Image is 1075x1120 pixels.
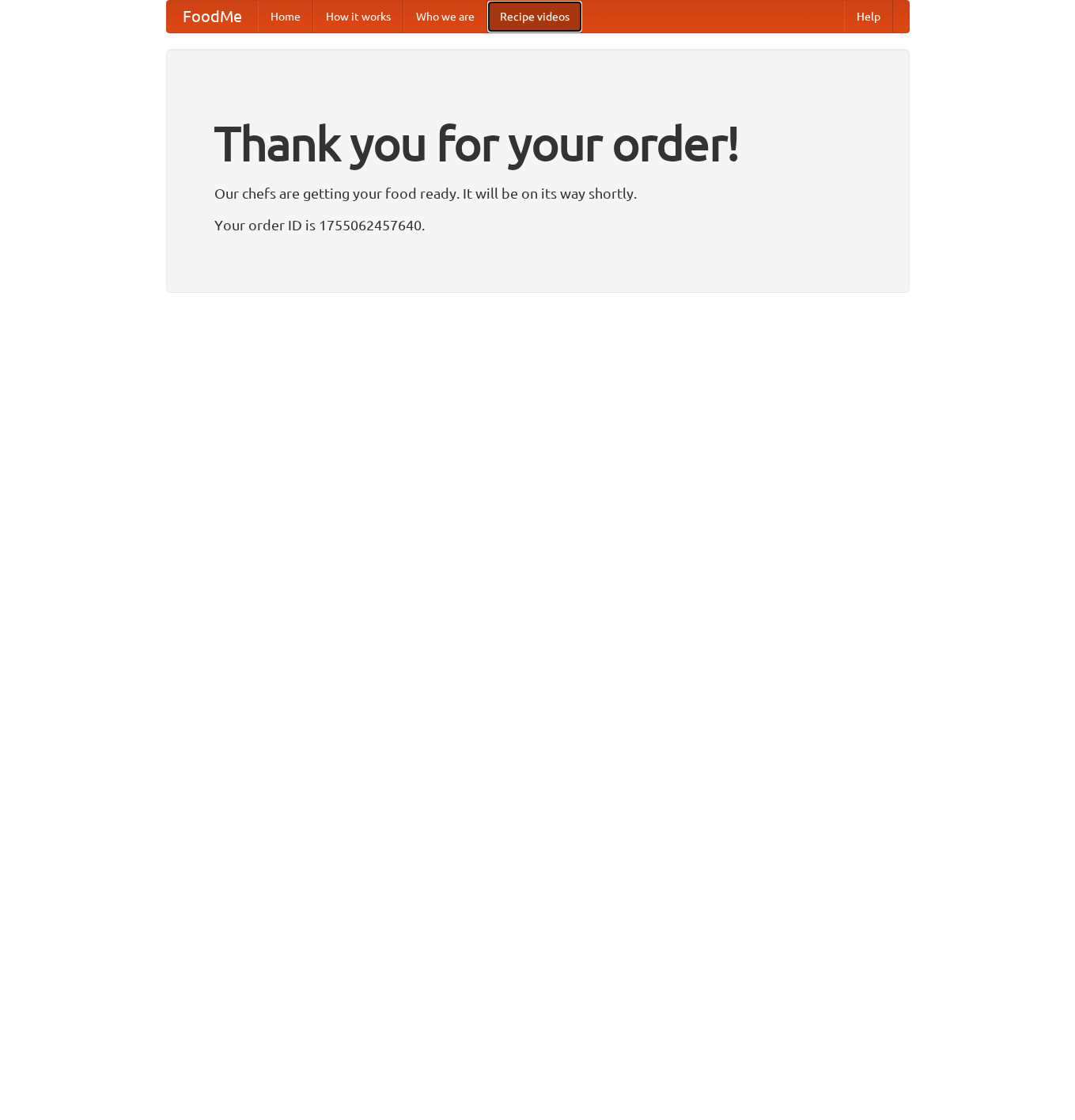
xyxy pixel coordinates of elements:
[844,1,893,32] a: Help
[167,1,258,32] a: FoodMe
[313,1,403,32] a: How it works
[214,181,861,205] p: Our chefs are getting your food ready. It will be on its way shortly.
[214,213,861,237] p: Your order ID is 1755062457640.
[403,1,487,32] a: Who we are
[214,105,861,181] h1: Thank you for your order!
[258,1,313,32] a: Home
[487,1,582,32] a: Recipe videos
